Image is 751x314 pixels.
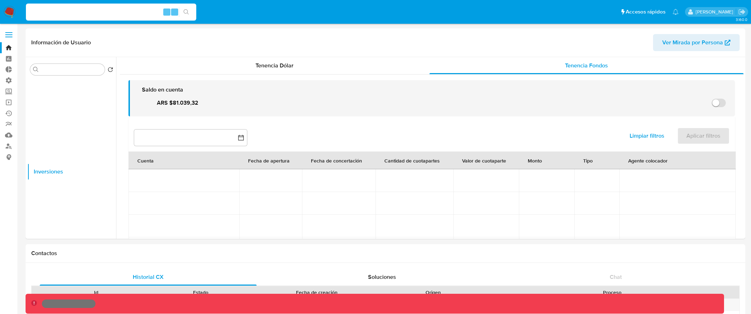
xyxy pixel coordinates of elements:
[27,129,116,146] button: Historial Riesgo PLD
[49,289,143,296] div: Id
[673,9,679,15] a: Notificaciones
[27,180,116,197] button: Anticipos de dinero
[174,9,176,15] span: s
[662,34,723,51] span: Ver Mirada por Persona
[164,9,169,15] span: ⌥
[95,301,252,307] p: Todas las acciones impactan usuarios reales, proceda con precaución.
[27,197,116,214] button: Archivos adjuntos
[108,67,113,75] button: Volver al orden por defecto
[653,34,740,51] button: Ver Mirada por Persona
[696,9,736,15] p: diego.assum@mercadolibre.com
[738,8,746,16] a: Salir
[27,78,116,95] button: General
[153,289,248,296] div: Estado
[258,289,376,296] div: Fecha de creación
[490,289,734,296] div: Proceso
[27,112,116,129] button: Historial Casos
[40,67,102,73] input: Buscar
[626,8,665,16] span: Accesos rápidos
[368,273,396,281] span: Soluciones
[31,250,740,257] h1: Contactos
[26,7,196,17] input: Buscar usuario o caso...
[33,67,39,72] button: Buscar
[179,7,193,17] button: search-icon
[610,273,622,281] span: Chat
[386,289,480,296] div: Origen
[27,231,116,248] button: Créditos
[27,214,116,231] button: Cruces y Relaciones
[27,163,116,180] button: Inversiones
[133,273,164,281] span: Historial CX
[31,39,91,46] h1: Información de Usuario
[27,146,116,163] button: Marcas AML
[45,302,93,305] p: Ambiente: PRODUCCIÓN
[27,95,116,112] button: KYC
